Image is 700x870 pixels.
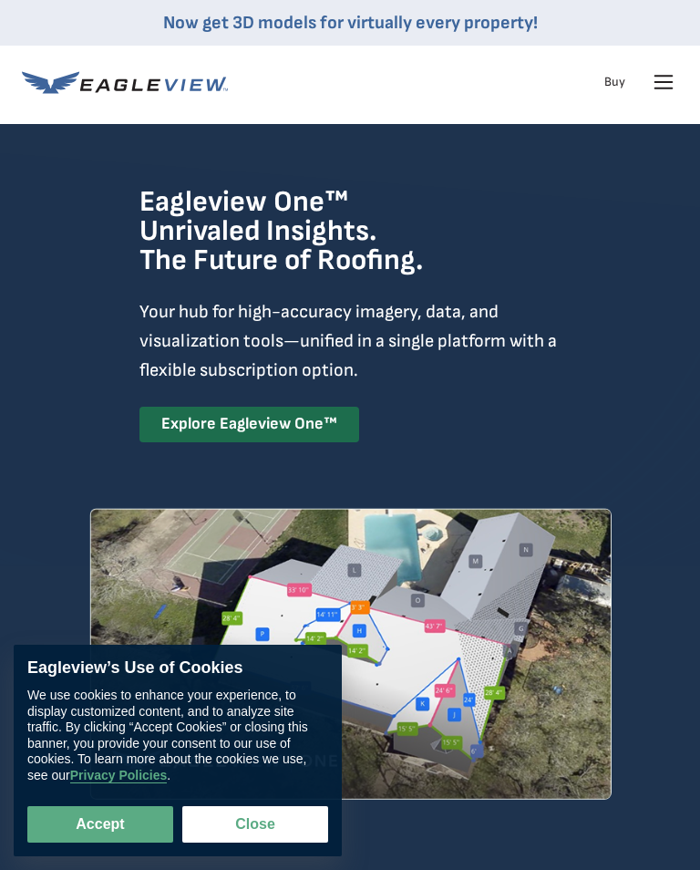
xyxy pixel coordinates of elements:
[139,407,359,442] a: Explore Eagleview One™
[139,188,516,275] h1: Eagleview One™ Unrivaled Insights. The Future of Roofing.
[604,74,625,90] a: Buy
[139,297,561,385] p: Your hub for high-accuracy imagery, data, and visualization tools—unified in a single platform wi...
[27,806,173,843] button: Accept
[27,658,328,678] div: Eagleview’s Use of Cookies
[27,688,328,783] div: We use cookies to enhance your experience, to display customized content, and to analyze site tra...
[70,768,168,783] a: Privacy Policies
[182,806,328,843] button: Close
[163,12,538,34] a: Now get 3D models for virtually every property!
